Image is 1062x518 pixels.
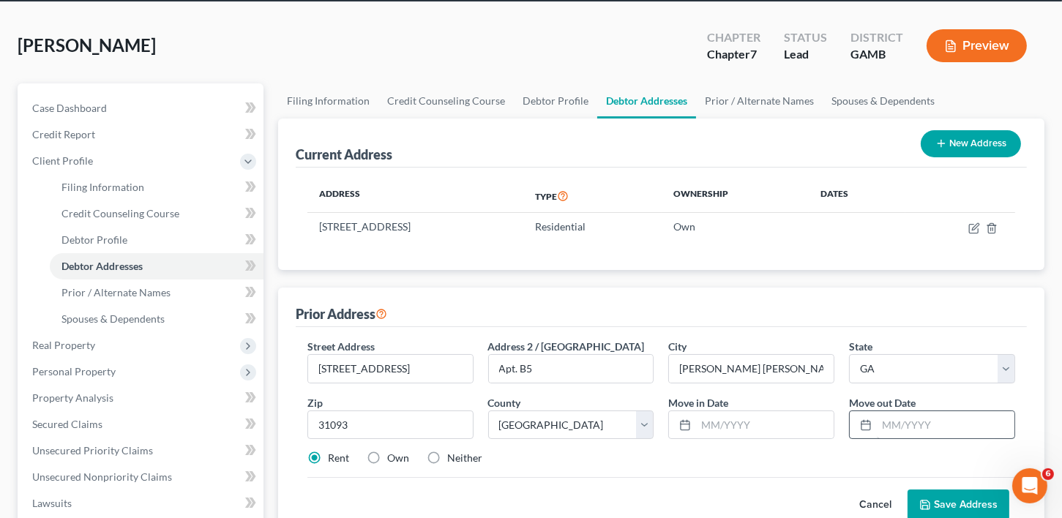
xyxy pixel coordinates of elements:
span: Credit Counseling Course [61,207,179,219]
span: Debtor Profile [61,233,127,246]
a: Lawsuits [20,490,263,517]
span: Secured Claims [32,418,102,430]
iframe: Intercom live chat [1012,468,1047,503]
span: Real Property [32,339,95,351]
div: Chapter [707,46,760,63]
div: GAMB [850,46,903,63]
a: Spouses & Dependents [823,83,943,119]
a: Debtor Addresses [597,83,696,119]
a: Credit Report [20,121,263,148]
span: Move out Date [849,397,916,409]
span: State [849,340,872,353]
span: Prior / Alternate Names [61,286,171,299]
span: Personal Property [32,365,116,378]
input: MM/YYYY [877,411,1014,439]
span: County [488,397,521,409]
span: [PERSON_NAME] [18,34,156,56]
label: Rent [328,451,349,465]
div: District [850,29,903,46]
a: Unsecured Priority Claims [20,438,263,464]
span: Unsecured Priority Claims [32,444,153,457]
span: Move in Date [668,397,728,409]
label: Neither [447,451,482,465]
a: Prior / Alternate Names [696,83,823,119]
a: Credit Counseling Course [378,83,514,119]
button: Preview [927,29,1027,62]
span: City [668,340,687,353]
td: Residential [523,213,662,241]
span: Lawsuits [32,497,72,509]
div: Status [784,29,827,46]
th: Ownership [662,179,809,213]
div: Lead [784,46,827,63]
a: Prior / Alternate Names [50,279,263,306]
span: Case Dashboard [32,102,107,114]
td: [STREET_ADDRESS] [307,213,523,241]
span: Client Profile [32,154,93,167]
span: Debtor Addresses [61,260,143,272]
div: Prior Address [296,305,387,323]
span: Street Address [307,340,375,353]
span: Spouses & Dependents [61,312,165,325]
input: MM/YYYY [696,411,834,439]
a: Spouses & Dependents [50,306,263,332]
label: Address 2 / [GEOGRAPHIC_DATA] [488,339,645,354]
td: Own [662,213,809,241]
a: Filing Information [50,174,263,200]
span: 7 [750,47,757,61]
th: Type [523,179,662,213]
a: Filing Information [278,83,378,119]
input: Enter city... [669,355,834,383]
span: Zip [307,397,323,409]
div: Current Address [296,146,392,163]
input: -- [489,355,654,383]
a: Unsecured Nonpriority Claims [20,464,263,490]
a: Debtor Addresses [50,253,263,279]
input: Enter street address [308,355,473,383]
a: Property Analysis [20,385,263,411]
span: Filing Information [61,181,144,193]
a: Debtor Profile [514,83,597,119]
th: Dates [809,179,905,213]
button: New Address [921,130,1021,157]
label: Own [387,451,409,465]
span: Credit Report [32,128,95,140]
div: Chapter [707,29,760,46]
input: XXXXX [307,410,474,440]
span: Property Analysis [32,391,113,404]
span: Unsecured Nonpriority Claims [32,470,172,483]
span: 6 [1042,468,1054,480]
th: Address [307,179,523,213]
a: Debtor Profile [50,227,263,253]
a: Secured Claims [20,411,263,438]
a: Case Dashboard [20,95,263,121]
a: Credit Counseling Course [50,200,263,227]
